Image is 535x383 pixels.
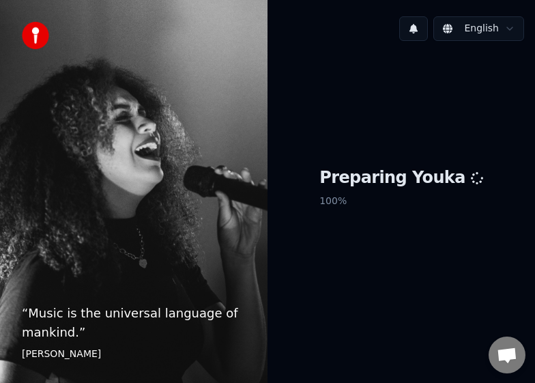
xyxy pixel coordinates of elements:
img: youka [22,22,49,49]
p: 100 % [319,189,483,214]
p: “ Music is the universal language of mankind. ” [22,304,246,342]
a: Open chat [489,337,525,373]
h1: Preparing Youka [319,167,483,189]
footer: [PERSON_NAME] [22,347,246,361]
